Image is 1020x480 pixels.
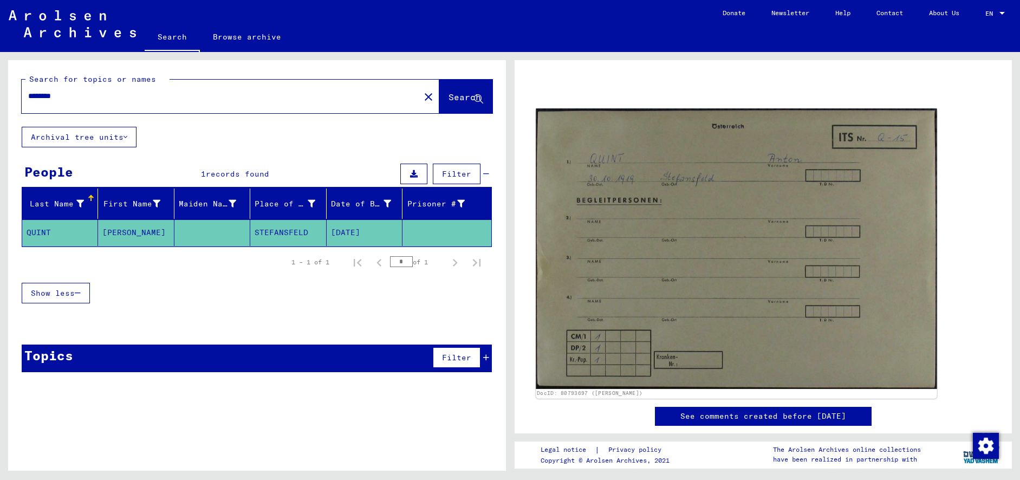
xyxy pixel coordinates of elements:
[773,445,921,455] p: The Arolsen Archives online collections
[442,169,471,179] span: Filter
[27,195,98,212] div: Last Name
[145,24,200,52] a: Search
[961,441,1002,468] img: yv_logo.png
[390,257,444,267] div: of 1
[541,456,674,465] p: Copyright © Arolsen Archives, 2021
[22,127,137,147] button: Archival tree units
[102,198,160,210] div: First Name
[327,189,402,219] mat-header-cell: Date of Birth
[9,10,136,37] img: Arolsen_neg.svg
[22,219,98,246] mat-cell: QUINT
[102,195,173,212] div: First Name
[433,164,480,184] button: Filter
[27,198,84,210] div: Last Name
[422,90,435,103] mat-icon: close
[973,433,999,459] img: Change consent
[466,251,488,273] button: Last page
[327,219,402,246] mat-cell: [DATE]
[444,251,466,273] button: Next page
[174,189,250,219] mat-header-cell: Maiden Name
[179,195,250,212] div: Maiden Name
[31,288,75,298] span: Show less
[179,198,236,210] div: Maiden Name
[541,444,595,456] a: Legal notice
[449,92,481,102] span: Search
[600,444,674,456] a: Privacy policy
[24,346,73,365] div: Topics
[22,283,90,303] button: Show less
[433,347,480,368] button: Filter
[680,411,846,422] a: See comments created before [DATE]
[537,391,642,397] a: DocID: 80793697 ([PERSON_NAME])
[255,195,328,212] div: Place of Birth
[331,198,391,210] div: Date of Birth
[200,24,294,50] a: Browse archive
[541,444,674,456] div: |
[291,257,329,267] div: 1 – 1 of 1
[98,219,174,246] mat-cell: [PERSON_NAME]
[439,80,492,113] button: Search
[331,195,405,212] div: Date of Birth
[250,189,326,219] mat-header-cell: Place of Birth
[206,169,269,179] span: records found
[407,198,464,210] div: Prisoner #
[442,353,471,362] span: Filter
[773,455,921,464] p: have been realized in partnership with
[972,432,998,458] div: Change consent
[255,198,315,210] div: Place of Birth
[250,219,326,246] mat-cell: STEFANSFELD
[22,189,98,219] mat-header-cell: Last Name
[201,169,206,179] span: 1
[98,189,174,219] mat-header-cell: First Name
[368,251,390,273] button: Previous page
[402,189,491,219] mat-header-cell: Prisoner #
[24,162,73,181] div: People
[985,10,997,17] span: EN
[418,86,439,107] button: Clear
[347,251,368,273] button: First page
[407,195,478,212] div: Prisoner #
[29,74,156,84] mat-label: Search for topics or names
[536,108,937,389] img: 001.jpg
